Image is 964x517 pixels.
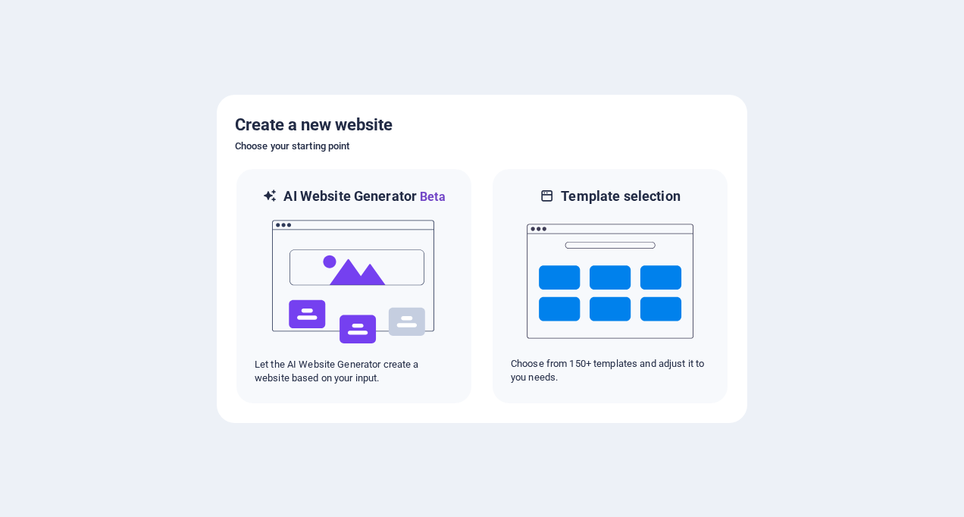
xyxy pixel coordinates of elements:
h6: Choose your starting point [235,137,729,155]
p: Choose from 150+ templates and adjust it to you needs. [511,357,709,384]
img: ai [271,206,437,358]
div: AI Website GeneratorBetaaiLet the AI Website Generator create a website based on your input. [235,168,473,405]
span: Beta [417,190,446,204]
div: Template selectionChoose from 150+ templates and adjust it to you needs. [491,168,729,405]
h5: Create a new website [235,113,729,137]
h6: AI Website Generator [283,187,445,206]
h6: Template selection [561,187,680,205]
p: Let the AI Website Generator create a website based on your input. [255,358,453,385]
